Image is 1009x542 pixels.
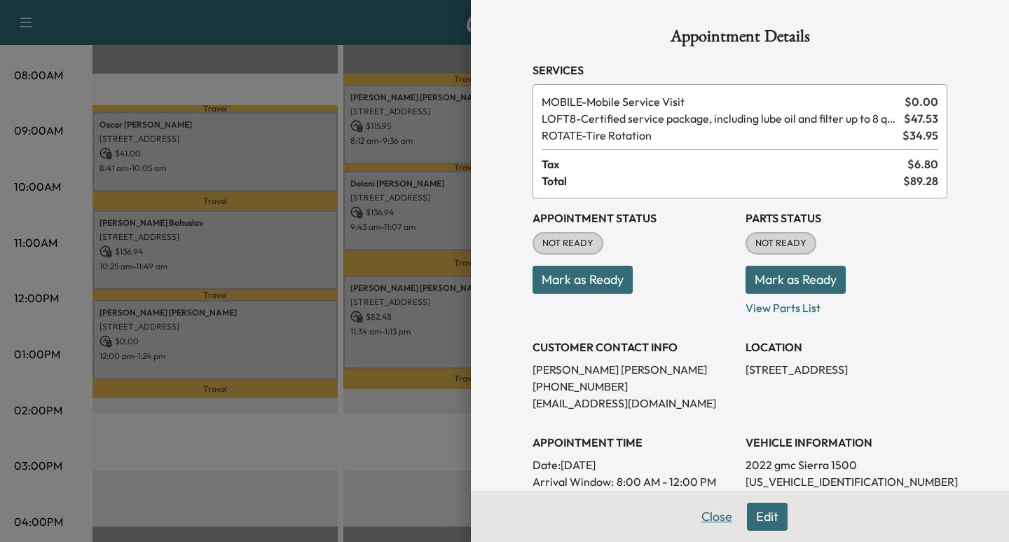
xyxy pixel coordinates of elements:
button: Mark as Ready [746,266,846,294]
h3: Services [533,62,947,79]
span: $ 0.00 [905,93,938,110]
h3: CUSTOMER CONTACT INFO [533,339,734,355]
span: Total [542,172,903,189]
p: [PHONE_NUMBER] [533,378,734,395]
p: [STREET_ADDRESS] [746,361,947,378]
span: 8:00 AM - 12:00 PM [617,473,716,490]
button: Mark as Ready [533,266,633,294]
p: Odometer In: N/A [746,490,947,507]
button: Close [692,503,741,531]
span: $ 47.53 [904,110,938,127]
span: NOT READY [747,236,815,250]
h1: Appointment Details [533,28,947,50]
p: 11:34 AM [618,490,661,507]
h3: APPOINTMENT TIME [533,434,734,451]
p: Date: [DATE] [533,456,734,473]
p: [US_VEHICLE_IDENTIFICATION_NUMBER] [746,473,947,490]
span: Mobile Service Visit [542,93,899,110]
span: $ 6.80 [907,156,938,172]
button: Edit [747,503,788,531]
span: Certified service package, including lube oil and filter up to 8 quarts, tire rotation. [542,110,898,127]
h3: Appointment Status [533,210,734,226]
p: 2022 gmc Sierra 1500 [746,456,947,473]
p: [PERSON_NAME] [PERSON_NAME] [533,361,734,378]
p: [EMAIL_ADDRESS][DOMAIN_NAME] [533,395,734,412]
p: View Parts List [746,294,947,316]
span: Tire Rotation [542,127,897,144]
h3: VEHICLE INFORMATION [746,434,947,451]
span: $ 34.95 [902,127,938,144]
span: $ 89.28 [903,172,938,189]
span: Tax [542,156,907,172]
h3: LOCATION [746,339,947,355]
p: Arrival Window: [533,473,734,490]
p: Scheduled Start: [533,490,615,507]
span: NOT READY [534,236,602,250]
h3: Parts Status [746,210,947,226]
